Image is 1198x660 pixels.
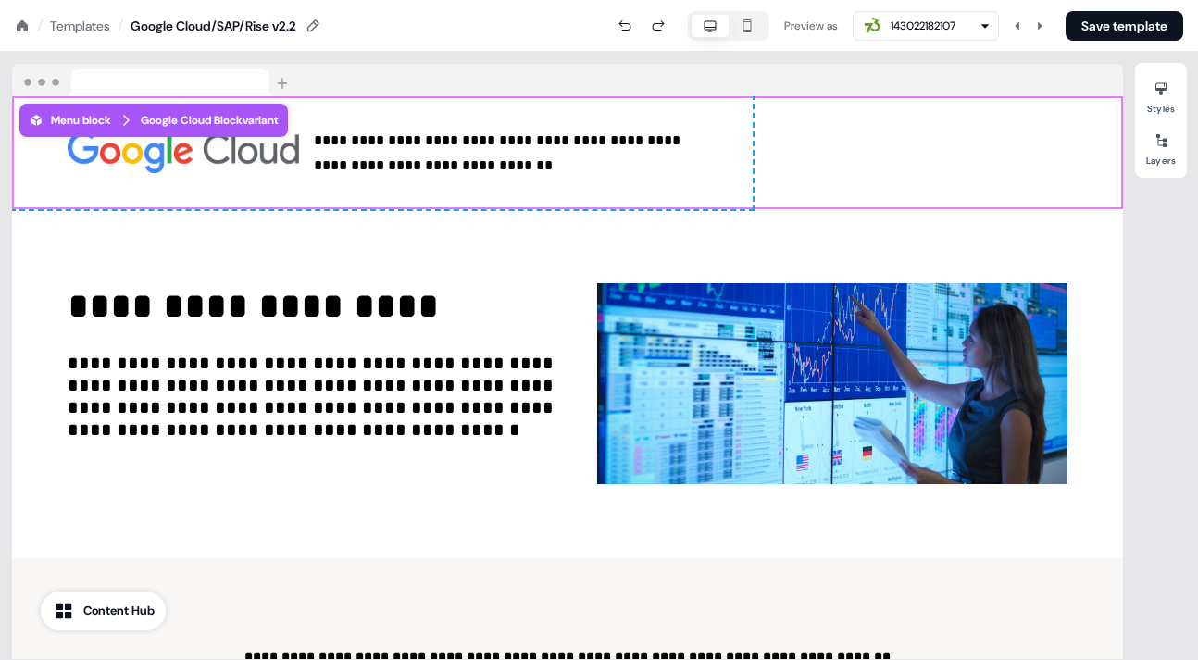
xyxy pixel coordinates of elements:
div: Google Cloud/SAP/Rise v2.2 [131,17,296,35]
button: Layers [1135,126,1187,167]
img: Image [597,283,1067,485]
div: Google Cloud Block variant [141,111,279,130]
button: Content Hub [41,592,166,630]
button: Styles [1135,74,1187,115]
div: 143022182107 [891,17,955,35]
div: Content Hub [83,602,155,620]
div: / [37,16,43,36]
button: Save template [1066,11,1183,41]
img: Browser topbar [12,64,296,97]
div: / [118,16,123,36]
button: 143022182107 [853,11,999,41]
div: Menu block [29,111,111,130]
div: Preview as [784,17,838,35]
a: Templates [50,17,110,35]
img: Image [68,111,299,194]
